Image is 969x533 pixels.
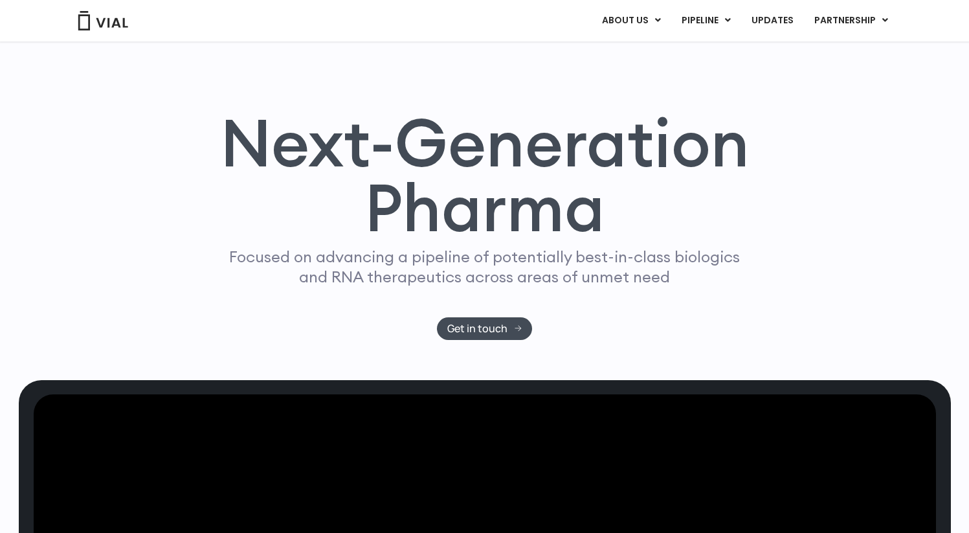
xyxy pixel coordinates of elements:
a: Get in touch [437,317,532,340]
p: Focused on advancing a pipeline of potentially best-in-class biologics and RNA therapeutics acros... [224,247,746,287]
a: PIPELINEMenu Toggle [671,10,741,32]
h1: Next-Generation Pharma [205,110,765,241]
a: ABOUT USMenu Toggle [592,10,671,32]
a: PARTNERSHIPMenu Toggle [804,10,898,32]
span: Get in touch [447,324,507,334]
a: UPDATES [741,10,803,32]
img: Vial Logo [77,11,129,30]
